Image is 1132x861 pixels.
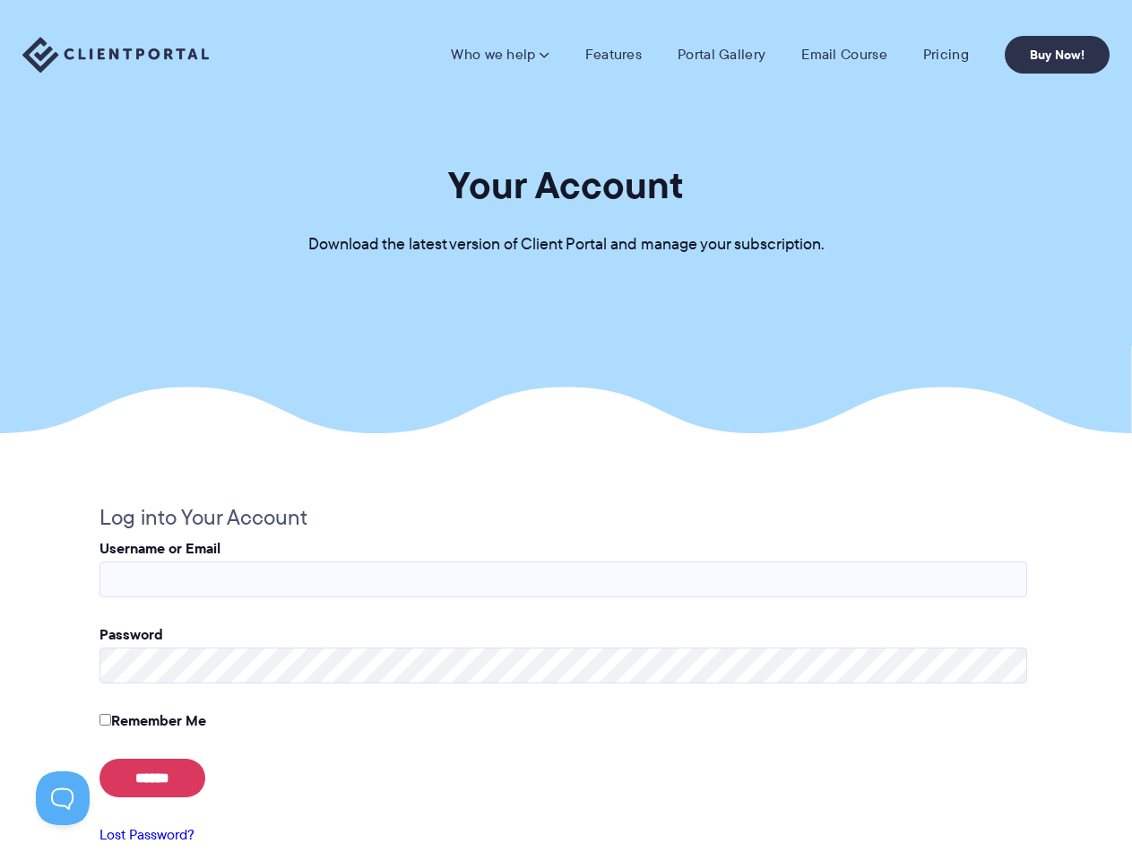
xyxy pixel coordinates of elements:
label: Remember Me [99,709,206,731]
input: Remember Me [99,714,111,726]
a: Who we help [451,46,549,64]
a: Lost Password? [99,824,194,845]
label: Username or Email [99,537,220,559]
a: Pricing [923,46,969,64]
a: Buy Now! [1005,36,1110,74]
a: Portal Gallery [678,46,765,64]
a: Email Course [801,46,887,64]
legend: Log into Your Account [99,499,307,536]
p: Download the latest version of Client Portal and manage your subscription. [308,231,825,258]
a: Features [585,46,642,64]
iframe: Toggle Customer Support [36,771,90,825]
label: Password [99,623,163,645]
h1: Your Account [448,161,684,209]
